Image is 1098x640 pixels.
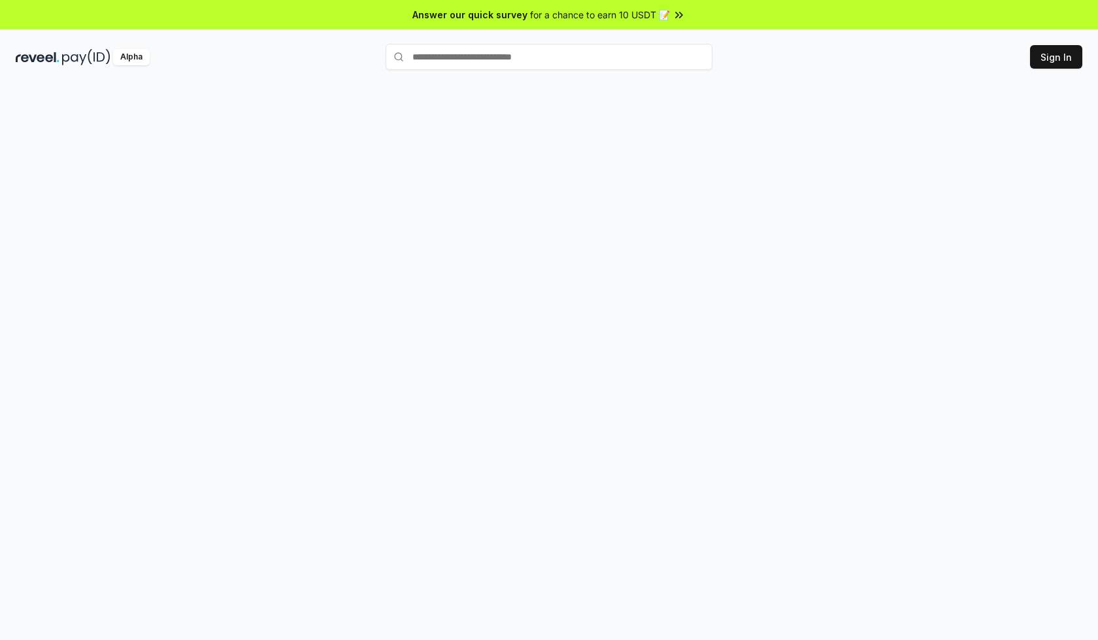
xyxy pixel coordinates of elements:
[1030,45,1082,69] button: Sign In
[62,49,110,65] img: pay_id
[113,49,150,65] div: Alpha
[530,8,670,22] span: for a chance to earn 10 USDT 📝
[16,49,59,65] img: reveel_dark
[412,8,527,22] span: Answer our quick survey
